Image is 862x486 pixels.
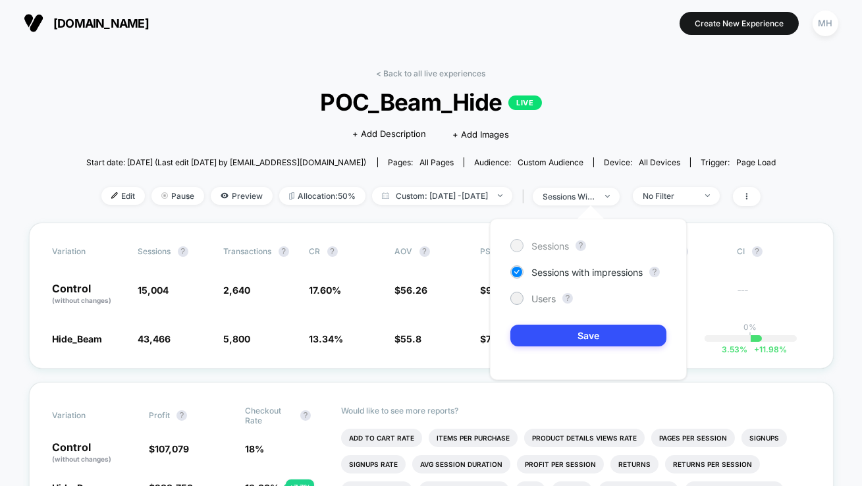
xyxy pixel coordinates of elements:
button: ? [752,246,763,257]
span: Variation [53,246,125,257]
span: Sessions [531,240,569,252]
button: ? [327,246,338,257]
span: + Add Description [353,128,427,141]
li: Profit Per Session [517,455,604,473]
button: ? [576,240,586,251]
span: 56.26 [401,284,428,296]
img: edit [111,192,118,199]
button: Save [510,325,666,346]
span: 3.53 % [722,344,747,354]
li: Items Per Purchase [429,429,518,447]
span: Variation [53,406,125,425]
div: Trigger: [701,157,776,167]
button: ? [562,293,573,304]
button: [DOMAIN_NAME] [20,13,153,34]
li: Returns [610,455,659,473]
div: Audience: [474,157,583,167]
a: < Back to all live experiences [377,68,486,78]
span: Checkout Rate [245,406,294,425]
span: Allocation: 50% [279,187,365,205]
li: Returns Per Session [665,455,760,473]
span: | [519,187,533,206]
button: ? [419,246,430,257]
span: all pages [419,157,454,167]
li: Avg Session Duration [412,455,510,473]
span: CI [738,246,810,257]
span: 5,800 [224,333,251,344]
img: rebalance [289,192,294,200]
li: Add To Cart Rate [341,429,422,447]
button: Create New Experience [680,12,799,35]
span: Custom Audience [518,157,583,167]
span: 15,004 [138,284,169,296]
span: Profit [149,410,170,420]
li: Product Details Views Rate [524,429,645,447]
span: Hide_Beam [53,333,103,344]
span: Page Load [736,157,776,167]
li: Signups Rate [341,455,406,473]
span: Preview [211,187,273,205]
span: AOV [395,246,413,256]
button: MH [809,10,842,37]
span: all devices [639,157,680,167]
button: ? [279,246,289,257]
div: MH [813,11,838,36]
span: Sessions with impressions [531,267,643,278]
span: + Add Images [453,129,510,140]
button: ? [178,246,188,257]
span: $ [395,284,428,296]
div: sessions with impression [543,192,595,202]
span: 2,640 [224,284,251,296]
img: end [605,195,610,198]
div: No Filter [643,191,695,201]
span: Edit [101,187,145,205]
img: calendar [382,192,389,199]
span: 43,466 [138,333,171,344]
span: 107,079 [155,443,189,454]
div: Pages: [388,157,454,167]
img: end [161,192,168,199]
span: 13.34 % [310,333,344,344]
span: Start date: [DATE] (Last edit [DATE] by [EMAIL_ADDRESS][DOMAIN_NAME]) [86,157,366,167]
span: Custom: [DATE] - [DATE] [372,187,512,205]
li: Pages Per Session [651,429,735,447]
span: Device: [593,157,690,167]
span: 55.8 [401,333,422,344]
p: 0% [744,322,757,332]
span: [DOMAIN_NAME] [53,16,149,30]
button: ? [176,410,187,421]
span: Users [531,293,556,304]
span: Pause [151,187,204,205]
span: + [754,344,759,354]
span: (without changes) [53,455,112,463]
button: ? [649,267,660,277]
span: $ [149,443,189,454]
span: 11.98 % [747,344,787,354]
span: POC_Beam_Hide [121,88,741,116]
span: Sessions [138,246,171,256]
li: Signups [741,429,787,447]
img: end [498,194,502,197]
p: LIVE [508,95,541,110]
span: 18 % [245,443,264,454]
span: Transactions [224,246,272,256]
span: 17.60 % [310,284,342,296]
p: Control [53,283,125,306]
img: Visually logo [24,13,43,33]
p: Would like to see more reports? [341,406,809,416]
p: | [749,332,752,342]
span: (without changes) [53,296,112,304]
span: CR [310,246,321,256]
span: $ [395,333,422,344]
span: --- [738,286,810,306]
p: Control [53,442,136,464]
button: ? [300,410,311,421]
img: end [705,194,710,197]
